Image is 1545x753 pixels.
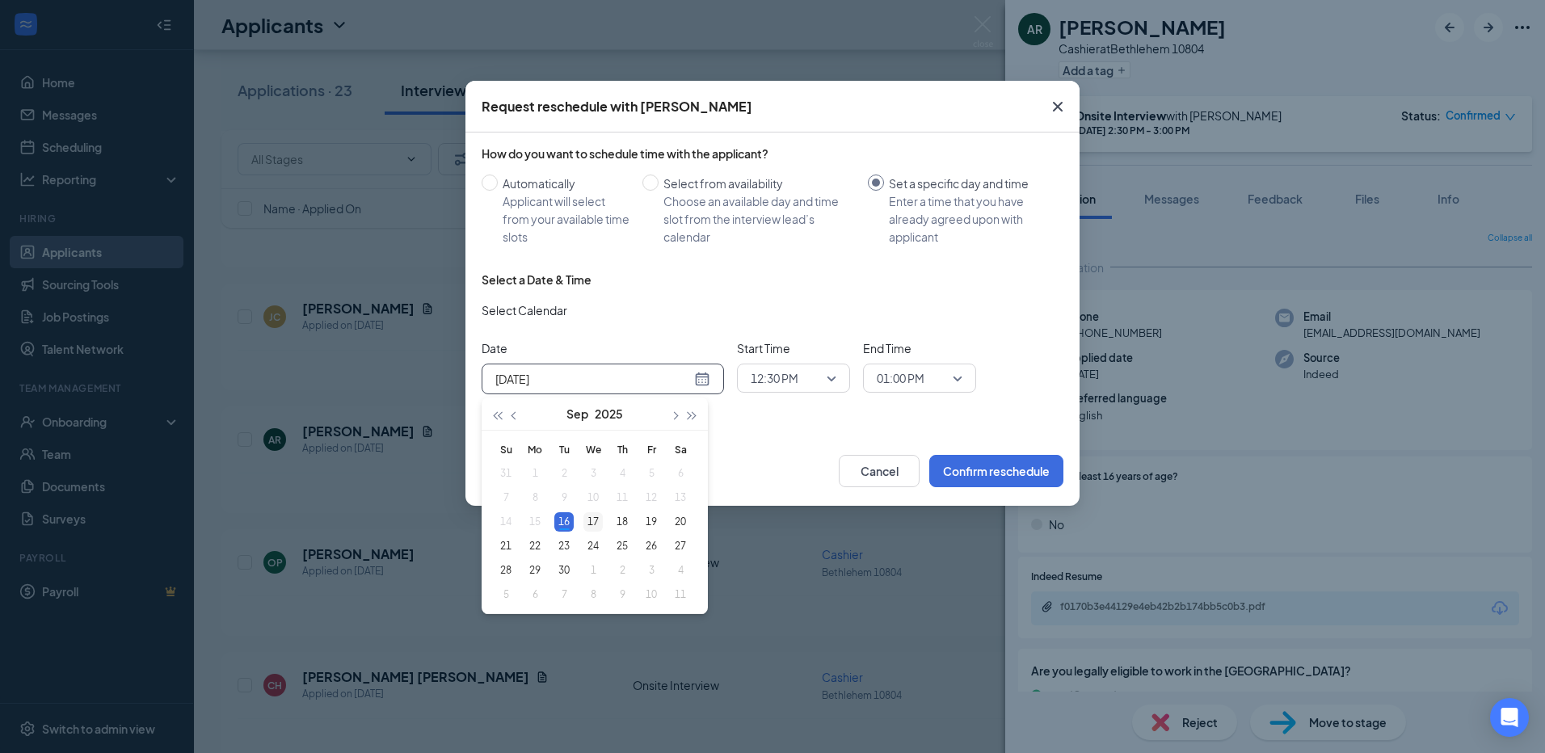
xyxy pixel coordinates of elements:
[496,536,516,556] div: 21
[839,455,920,487] button: Cancel
[482,145,1063,162] div: How do you want to schedule time with the applicant?
[1490,698,1529,737] div: Open Intercom Messenger
[608,510,637,534] td: 2025-09-18
[929,455,1063,487] button: Confirm reschedule
[579,558,608,583] td: 2025-10-01
[554,536,574,556] div: 23
[613,512,632,532] div: 18
[608,558,637,583] td: 2025-10-02
[579,534,608,558] td: 2025-09-24
[613,585,632,604] div: 9
[503,175,629,192] div: Automatically
[583,561,603,580] div: 1
[495,370,691,388] input: Sep 16, 2025
[520,583,549,607] td: 2025-10-06
[642,536,661,556] div: 26
[1048,97,1067,116] svg: Cross
[583,585,603,604] div: 8
[608,437,637,461] th: Th
[642,512,661,532] div: 19
[549,534,579,558] td: 2025-09-23
[579,583,608,607] td: 2025-10-08
[503,192,629,246] div: Applicant will select from your available time slots
[608,583,637,607] td: 2025-10-09
[491,558,520,583] td: 2025-09-28
[520,437,549,461] th: Mo
[671,561,690,580] div: 4
[737,339,850,357] span: Start Time
[482,98,752,116] div: Request reschedule with [PERSON_NAME]
[520,534,549,558] td: 2025-09-22
[549,558,579,583] td: 2025-09-30
[566,398,588,430] button: Sep
[496,585,516,604] div: 5
[613,561,632,580] div: 2
[579,510,608,534] td: 2025-09-17
[671,585,690,604] div: 11
[595,398,623,430] button: 2025
[482,339,724,357] span: Date
[663,192,855,246] div: Choose an available day and time slot from the interview lead’s calendar
[520,558,549,583] td: 2025-09-29
[1036,81,1080,133] button: Close
[491,437,520,461] th: Su
[613,536,632,556] div: 25
[491,534,520,558] td: 2025-09-21
[642,561,661,580] div: 3
[637,558,666,583] td: 2025-10-03
[608,534,637,558] td: 2025-09-25
[889,175,1050,192] div: Set a specific day and time
[637,437,666,461] th: Fr
[663,175,855,192] div: Select from availability
[637,534,666,558] td: 2025-09-26
[877,366,924,390] span: 01:00 PM
[671,512,690,532] div: 20
[583,536,603,556] div: 24
[549,510,579,534] td: 2025-09-16
[482,301,567,319] span: Select Calendar
[666,534,695,558] td: 2025-09-27
[642,585,661,604] div: 10
[554,561,574,580] div: 30
[549,583,579,607] td: 2025-10-07
[666,583,695,607] td: 2025-10-11
[637,510,666,534] td: 2025-09-19
[549,437,579,461] th: Tu
[525,536,545,556] div: 22
[583,512,603,532] div: 17
[863,339,976,357] span: End Time
[482,271,591,288] div: Select a Date & Time
[666,558,695,583] td: 2025-10-04
[525,585,545,604] div: 6
[554,585,574,604] div: 7
[525,561,545,580] div: 29
[579,437,608,461] th: We
[637,583,666,607] td: 2025-10-10
[671,536,690,556] div: 27
[496,561,516,580] div: 28
[491,583,520,607] td: 2025-10-05
[666,437,695,461] th: Sa
[889,192,1050,246] div: Enter a time that you have already agreed upon with applicant
[666,510,695,534] td: 2025-09-20
[751,366,798,390] span: 12:30 PM
[554,512,574,532] div: 16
